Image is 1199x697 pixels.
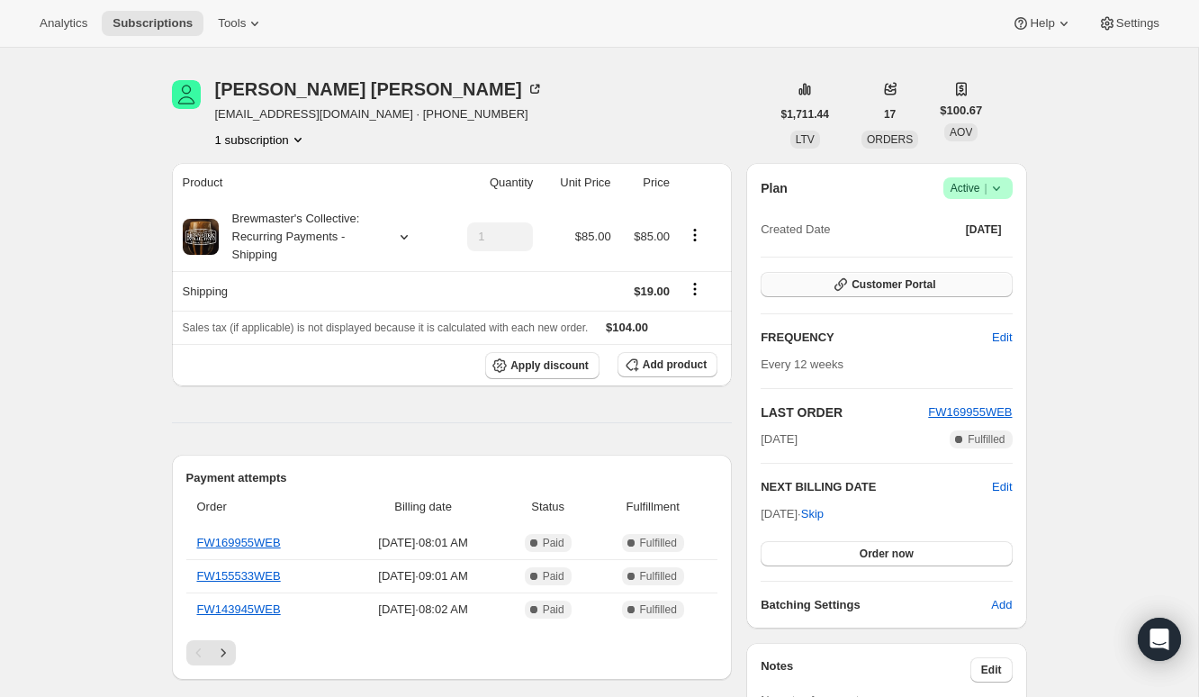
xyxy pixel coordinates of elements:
[215,105,544,123] span: [EMAIL_ADDRESS][DOMAIN_NAME] · [PHONE_NUMBER]
[510,358,589,373] span: Apply discount
[761,329,992,347] h2: FREQUENCY
[1030,16,1054,31] span: Help
[781,107,829,122] span: $1,711.44
[1001,11,1083,36] button: Help
[796,133,815,146] span: LTV
[197,602,281,616] a: FW143945WEB
[634,285,670,298] span: $19.00
[681,225,709,245] button: Product actions
[215,80,544,98] div: [PERSON_NAME] [PERSON_NAME]
[980,591,1023,620] button: Add
[681,279,709,299] button: Shipping actions
[761,179,788,197] h2: Plan
[968,432,1005,447] span: Fulfilled
[183,321,589,334] span: Sales tax (if applicable) is not displayed because it is calculated with each new order.
[940,102,982,120] span: $100.67
[538,163,616,203] th: Unit Price
[970,657,1013,683] button: Edit
[790,500,834,529] button: Skip
[771,102,840,127] button: $1,711.44
[599,498,707,516] span: Fulfillment
[186,487,345,527] th: Order
[761,507,824,520] span: [DATE] ·
[197,569,281,583] a: FW155533WEB
[640,602,677,617] span: Fulfilled
[640,569,677,584] span: Fulfilled
[761,541,1012,566] button: Order now
[984,181,987,195] span: |
[113,16,193,31] span: Subscriptions
[508,498,588,516] span: Status
[981,663,1002,677] span: Edit
[928,403,1012,421] button: FW169955WEB
[955,217,1013,242] button: [DATE]
[852,277,935,292] span: Customer Portal
[543,569,564,584] span: Paid
[485,352,599,379] button: Apply discount
[761,430,798,448] span: [DATE]
[761,403,928,421] h2: LAST ORDER
[349,534,497,552] span: [DATE] · 08:01 AM
[442,163,538,203] th: Quantity
[1138,618,1181,661] div: Open Intercom Messenger
[207,11,275,36] button: Tools
[215,131,307,149] button: Product actions
[102,11,203,36] button: Subscriptions
[543,536,564,550] span: Paid
[981,323,1023,352] button: Edit
[186,469,718,487] h2: Payment attempts
[761,596,991,614] h6: Batching Settings
[884,107,896,122] span: 17
[966,222,1002,237] span: [DATE]
[992,329,1012,347] span: Edit
[349,601,497,619] span: [DATE] · 08:02 AM
[349,498,497,516] span: Billing date
[172,80,201,109] span: Brian Smith
[606,321,648,334] span: $104.00
[1116,16,1159,31] span: Settings
[761,272,1012,297] button: Customer Portal
[40,16,87,31] span: Analytics
[992,478,1012,496] button: Edit
[617,163,675,203] th: Price
[761,358,843,371] span: Every 12 weeks
[211,640,236,665] button: Next
[640,536,677,550] span: Fulfilled
[172,163,443,203] th: Product
[867,133,913,146] span: ORDERS
[860,547,914,561] span: Order now
[761,478,992,496] h2: NEXT BILLING DATE
[761,221,830,239] span: Created Date
[618,352,717,377] button: Add product
[643,358,707,372] span: Add product
[29,11,98,36] button: Analytics
[218,16,246,31] span: Tools
[634,230,670,243] span: $85.00
[219,210,381,264] div: Brewmaster's Collective: Recurring Payments - Shipping
[349,567,497,585] span: [DATE] · 09:01 AM
[575,230,611,243] span: $85.00
[186,640,718,665] nav: Pagination
[197,536,281,549] a: FW169955WEB
[761,657,970,683] h3: Notes
[873,102,906,127] button: 17
[1087,11,1170,36] button: Settings
[951,179,1005,197] span: Active
[172,271,443,311] th: Shipping
[991,596,1012,614] span: Add
[950,126,972,139] span: AOV
[183,219,219,255] img: product img
[543,602,564,617] span: Paid
[928,405,1012,419] a: FW169955WEB
[801,505,824,523] span: Skip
